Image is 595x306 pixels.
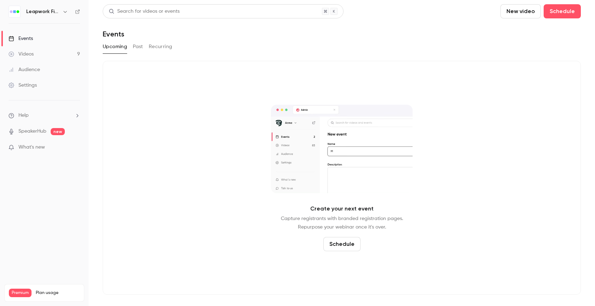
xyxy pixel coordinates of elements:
p: Create your next event [310,204,374,213]
p: Capture registrants with branded registration pages. Repurpose your webinar once it's over. [281,214,403,231]
iframe: Noticeable Trigger [72,144,80,151]
button: Recurring [149,41,172,52]
img: Leapwork Field [9,6,20,17]
h6: Leapwork Field [26,8,59,15]
span: What's new [18,144,45,151]
button: Past [133,41,143,52]
h1: Events [103,30,124,38]
div: Settings [8,82,37,89]
div: Events [8,35,33,42]
button: Schedule [323,237,361,251]
button: Upcoming [103,41,127,52]
button: New video [500,4,541,18]
span: new [51,128,65,135]
div: Audience [8,66,40,73]
div: Search for videos or events [109,8,180,15]
span: Help [18,112,29,119]
span: Premium [9,289,32,297]
a: SpeakerHub [18,128,46,135]
li: help-dropdown-opener [8,112,80,119]
div: Videos [8,51,34,58]
span: Plan usage [36,290,80,296]
button: Schedule [544,4,581,18]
